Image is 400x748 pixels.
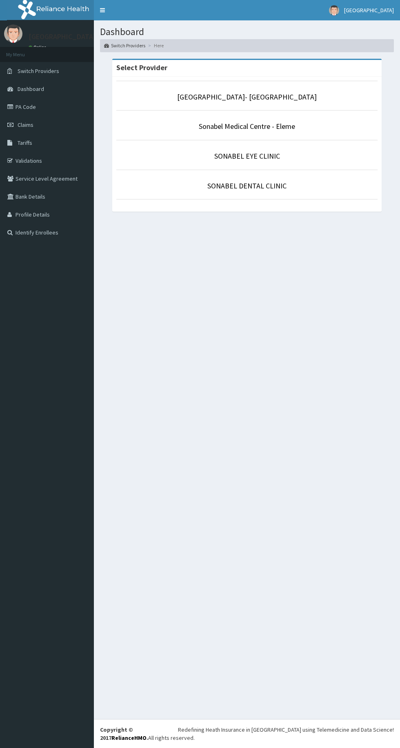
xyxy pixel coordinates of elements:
[104,42,145,49] a: Switch Providers
[94,719,400,748] footer: All rights reserved.
[100,726,148,741] strong: Copyright © 2017 .
[207,181,287,190] a: SONABEL DENTAL CLINIC
[111,734,147,741] a: RelianceHMO
[344,7,394,14] span: [GEOGRAPHIC_DATA]
[18,139,32,146] span: Tariffs
[178,726,394,734] div: Redefining Heath Insurance in [GEOGRAPHIC_DATA] using Telemedicine and Data Science!
[18,121,33,128] span: Claims
[18,67,59,75] span: Switch Providers
[29,44,48,50] a: Online
[4,24,22,43] img: User Image
[177,92,317,102] a: [GEOGRAPHIC_DATA]- [GEOGRAPHIC_DATA]
[199,122,295,131] a: Sonabel Medical Centre - Eleme
[116,63,167,72] strong: Select Provider
[100,27,394,37] h1: Dashboard
[18,85,44,93] span: Dashboard
[146,42,164,49] li: Here
[214,151,280,161] a: SONABEL EYE CLINIC
[29,33,96,40] p: [GEOGRAPHIC_DATA]
[329,5,339,15] img: User Image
